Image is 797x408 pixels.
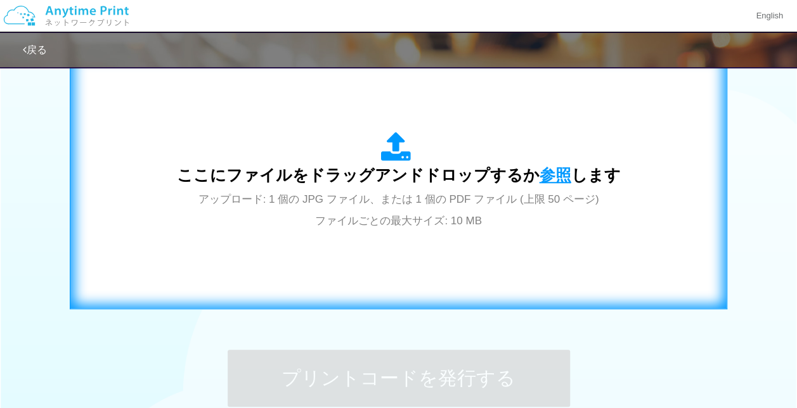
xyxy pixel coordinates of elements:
span: アップロード: 1 個の JPG ファイル、または 1 個の PDF ファイル (上限 50 ページ) ファイルごとの最大サイズ: 10 MB [198,193,599,227]
a: 戻る [23,44,47,55]
span: 参照 [540,166,571,184]
button: プリントコードを発行する [228,350,570,407]
span: ここにファイルをドラッグアンドドロップするか します [177,166,621,184]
